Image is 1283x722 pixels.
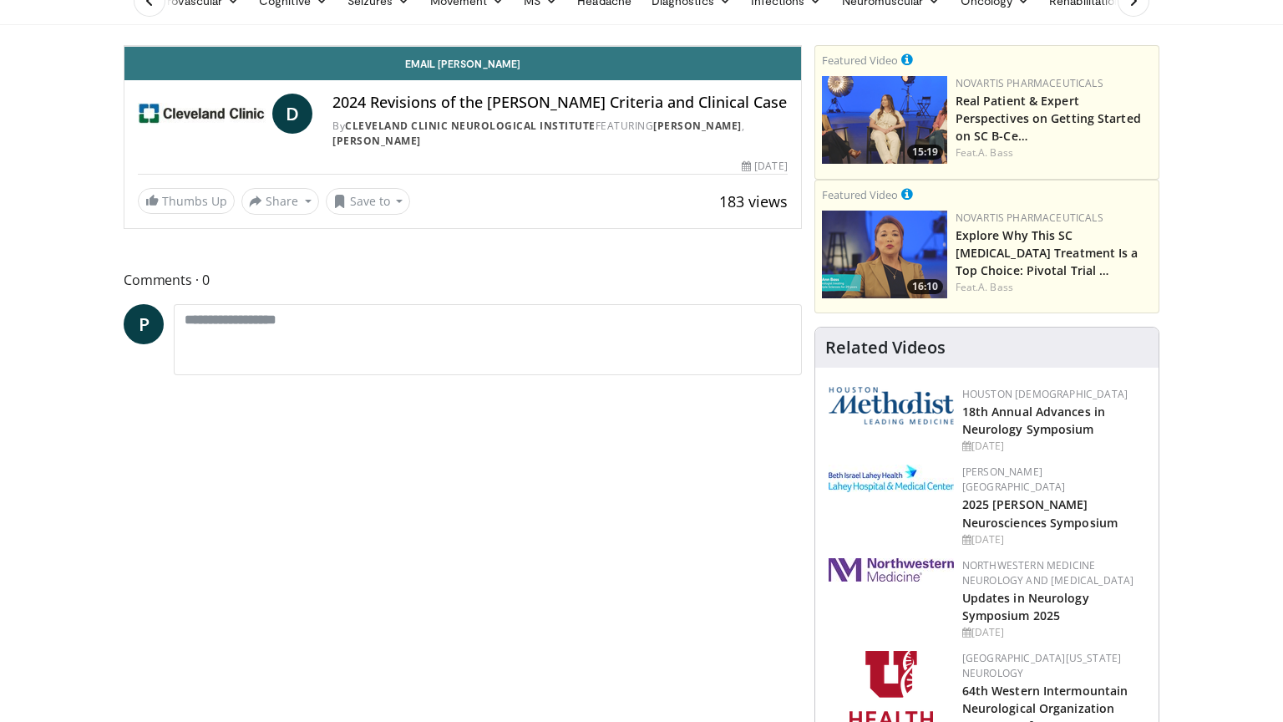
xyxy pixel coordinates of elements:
[822,187,898,202] small: Featured Video
[962,558,1134,587] a: Northwestern Medicine Neurology and [MEDICAL_DATA]
[962,439,1145,454] div: [DATE]
[332,119,787,149] div: By FEATURING ,
[332,94,787,112] h4: 2024 Revisions of the [PERSON_NAME] Criteria and Clinical Case
[829,465,954,492] img: e7977282-282c-4444-820d-7cc2733560fd.jpg.150x105_q85_autocrop_double_scale_upscale_version-0.2.jpg
[956,145,1152,160] div: Feat.
[124,46,801,47] video-js: Video Player
[829,558,954,582] img: 2a462fb6-9365-492a-ac79-3166a6f924d8.png.150x105_q85_autocrop_double_scale_upscale_version-0.2.jpg
[962,404,1105,437] a: 18th Annual Advances in Neurology Symposium
[962,496,1118,530] a: 2025 [PERSON_NAME] Neurosciences Symposium
[653,119,742,133] a: [PERSON_NAME]
[978,145,1013,160] a: A. Bass
[822,211,947,298] img: fac2b8e8-85fa-4965-ac55-c661781e9521.png.150x105_q85_crop-smart_upscale.png
[956,280,1152,295] div: Feat.
[719,191,788,211] span: 183 views
[962,590,1089,623] a: Updates in Neurology Symposium 2025
[138,94,266,134] img: Cleveland Clinic Neurological Institute
[962,465,1066,494] a: [PERSON_NAME][GEOGRAPHIC_DATA]
[332,134,421,148] a: [PERSON_NAME]
[124,47,801,80] a: Email [PERSON_NAME]
[956,93,1141,144] a: Real Patient & Expert Perspectives on Getting Started on SC B-Ce…
[962,625,1145,640] div: [DATE]
[956,76,1103,90] a: Novartis Pharmaceuticals
[272,94,312,134] a: D
[962,387,1128,401] a: Houston [DEMOGRAPHIC_DATA]
[742,159,787,174] div: [DATE]
[822,211,947,298] a: 16:10
[822,76,947,164] a: 15:19
[822,53,898,68] small: Featured Video
[956,211,1103,225] a: Novartis Pharmaceuticals
[326,188,411,215] button: Save to
[124,304,164,344] a: P
[907,145,943,160] span: 15:19
[962,651,1122,680] a: [GEOGRAPHIC_DATA][US_STATE] Neurology
[907,279,943,294] span: 16:10
[345,119,596,133] a: Cleveland Clinic Neurological Institute
[956,227,1138,278] a: Explore Why This SC [MEDICAL_DATA] Treatment Is a Top Choice: Pivotal Trial …
[138,188,235,214] a: Thumbs Up
[829,387,954,425] img: 5e4488cc-e109-4a4e-9fd9-73bb9237ee91.png.150x105_q85_autocrop_double_scale_upscale_version-0.2.png
[978,280,1013,294] a: A. Bass
[124,269,802,291] span: Comments 0
[241,188,319,215] button: Share
[962,532,1145,547] div: [DATE]
[822,76,947,164] img: 2bf30652-7ca6-4be0-8f92-973f220a5948.png.150x105_q85_crop-smart_upscale.png
[825,338,946,358] h4: Related Videos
